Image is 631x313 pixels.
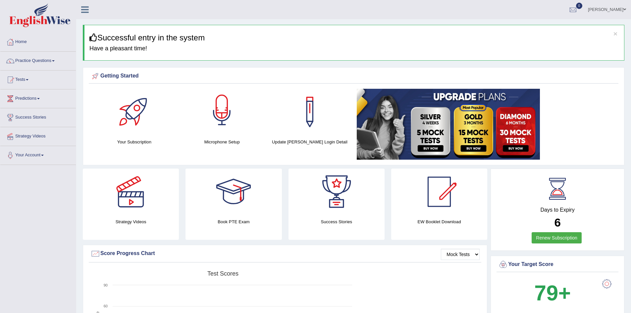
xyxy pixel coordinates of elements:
[0,33,76,49] a: Home
[94,138,175,145] h4: Your Subscription
[90,249,480,259] div: Score Progress Chart
[0,71,76,87] a: Tests
[89,45,619,52] h4: Have a pleasant time!
[182,138,263,145] h4: Microphone Setup
[357,89,540,160] img: small5.jpg
[613,30,617,37] button: ×
[83,218,179,225] h4: Strategy Videos
[391,218,487,225] h4: EW Booklet Download
[498,207,617,213] h4: Days to Expiry
[185,218,282,225] h4: Book PTE Exam
[0,127,76,144] a: Strategy Videos
[0,108,76,125] a: Success Stories
[0,52,76,68] a: Practice Questions
[576,3,583,9] span: 0
[104,304,108,308] text: 60
[498,260,617,270] div: Your Target Score
[554,216,560,229] b: 6
[90,71,617,81] div: Getting Started
[534,281,571,305] b: 79+
[0,146,76,163] a: Your Account
[0,89,76,106] a: Predictions
[289,218,385,225] h4: Success Stories
[269,138,350,145] h4: Update [PERSON_NAME] Login Detail
[207,270,238,277] tspan: Test scores
[532,232,582,243] a: Renew Subscription
[89,33,619,42] h3: Successful entry in the system
[104,283,108,287] text: 90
